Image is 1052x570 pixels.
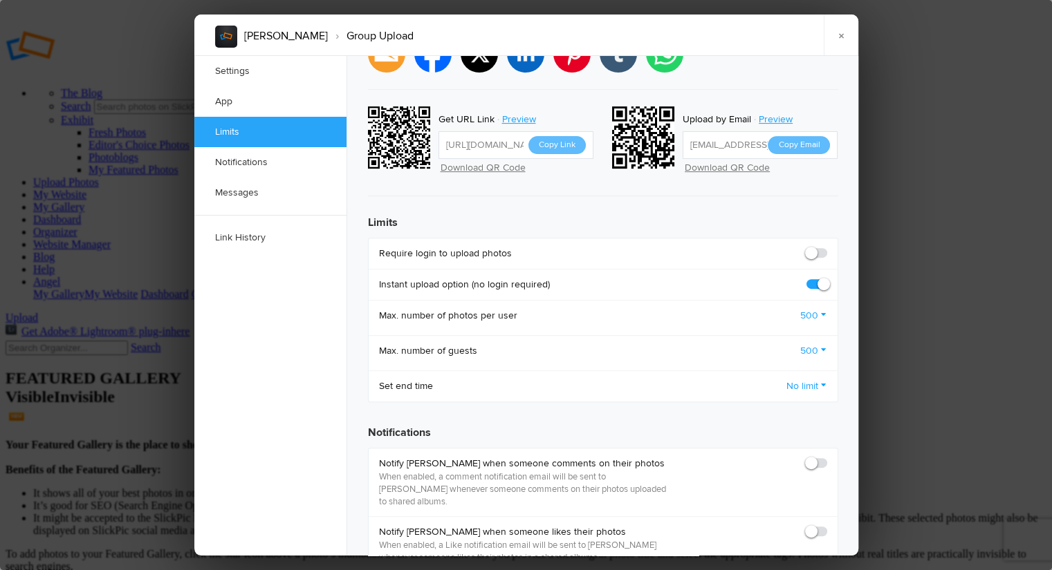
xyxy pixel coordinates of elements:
[379,525,670,539] b: Notify [PERSON_NAME] when someone likes their photos
[379,344,477,358] b: Max. number of guests
[379,247,512,260] b: Require login to upload photos
[800,309,827,323] a: 500
[495,111,546,129] a: Preview
[244,24,328,48] li: [PERSON_NAME]
[194,117,347,147] a: Limits
[194,222,347,253] a: Link History
[379,278,550,292] b: Instant upload option (no login required)
[528,136,586,154] button: Copy Link
[439,111,495,129] div: Get URL Link
[379,457,670,471] b: Notify [PERSON_NAME] when someone comments on their photos
[379,309,517,323] b: Max. number of photos per user
[215,26,237,48] img: album_sample.webp
[379,471,670,508] p: When enabled, a comment notification email will be sent to [PERSON_NAME] whenever someone comment...
[194,147,347,178] a: Notifications
[441,162,526,173] a: Download QR Code
[800,344,827,358] a: 500
[751,111,803,129] a: Preview
[612,106,679,173] div: jkqui@slickpic.net
[194,56,347,86] a: Settings
[194,86,347,117] a: App
[824,15,858,56] a: ×
[368,413,838,441] h3: Notifications
[194,178,347,208] a: Messages
[379,539,670,564] p: When enabled, a Like notification email will be sent to [PERSON_NAME] whenever someone likes thei...
[368,203,838,231] h3: Limits
[685,162,770,173] a: Download QR Code
[379,379,433,393] b: Set end time
[683,111,751,129] div: Upload by Email
[328,24,414,48] li: Group Upload
[786,379,827,393] a: No limit
[768,136,830,154] button: Copy Email
[368,106,434,173] div: https://slickpic.us/18276828i13M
